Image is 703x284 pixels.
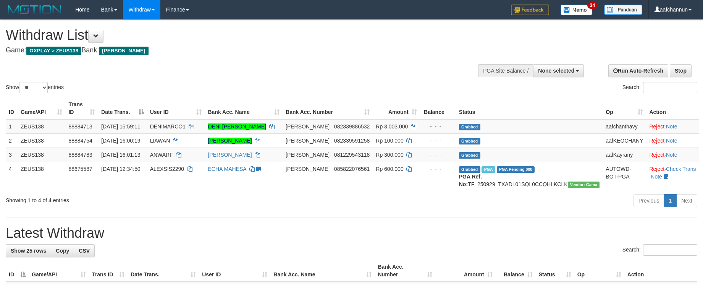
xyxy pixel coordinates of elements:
[150,166,184,172] span: ALEXSIS2290
[29,260,89,282] th: Game/API: activate to sort column ascending
[18,119,65,134] td: ZEUS138
[6,133,18,148] td: 2
[68,152,92,158] span: 88884783
[51,244,74,257] a: Copy
[208,138,252,144] a: [PERSON_NAME]
[423,137,453,144] div: - - -
[286,152,330,158] span: [PERSON_NAME]
[459,174,482,187] b: PGA Ref. No:
[456,97,603,119] th: Status
[497,166,535,173] span: PGA Pending
[646,148,699,162] td: ·
[6,97,18,119] th: ID
[666,152,677,158] a: Note
[147,97,205,119] th: User ID: activate to sort column ascending
[622,244,697,256] label: Search:
[6,260,29,282] th: ID: activate to sort column descending
[101,152,140,158] span: [DATE] 16:01:13
[646,97,699,119] th: Action
[74,244,95,257] a: CSV
[420,97,456,119] th: Balance
[68,123,92,130] span: 88884713
[666,166,696,172] a: Check Trans
[608,64,668,77] a: Run Auto-Refresh
[574,260,624,282] th: Op: activate to sort column ascending
[6,226,697,241] h1: Latest Withdraw
[646,133,699,148] td: ·
[150,138,170,144] span: LIAWAN
[459,166,480,173] span: Grabbed
[603,119,646,134] td: aafchanthavy
[423,151,453,159] div: - - -
[666,138,677,144] a: Note
[208,123,266,130] a: DENI [PERSON_NAME]
[670,64,692,77] a: Stop
[89,260,128,282] th: Trans ID: activate to sort column ascending
[334,138,370,144] span: Copy 082339591258 to clipboard
[459,138,480,144] span: Grabbed
[664,194,677,207] a: 1
[79,248,90,254] span: CSV
[482,166,495,173] span: Marked by aafpengsreynich
[459,124,480,130] span: Grabbed
[423,165,453,173] div: - - -
[6,193,287,204] div: Showing 1 to 4 of 4 entries
[11,248,46,254] span: Show 25 rows
[622,82,697,93] label: Search:
[603,133,646,148] td: aafKEOCHANY
[373,97,420,119] th: Amount: activate to sort column ascending
[68,166,92,172] span: 88675587
[456,162,603,191] td: TF_250929_TXADL01SQL0CCQHLKCLK
[19,82,48,93] select: Showentries
[6,28,461,43] h1: Withdraw List
[536,260,574,282] th: Status: activate to sort column ascending
[208,166,246,172] a: ECHA MAHESA
[587,2,598,9] span: 34
[435,260,496,282] th: Amount: activate to sort column ascending
[666,123,677,130] a: Note
[561,5,593,15] img: Button%20Memo.svg
[643,82,697,93] input: Search:
[101,138,140,144] span: [DATE] 16:00:19
[533,64,584,77] button: None selected
[208,152,252,158] a: [PERSON_NAME]
[18,162,65,191] td: ZEUS138
[649,152,664,158] a: Reject
[199,260,270,282] th: User ID: activate to sort column ascending
[270,260,375,282] th: Bank Acc. Name: activate to sort column ascending
[375,260,435,282] th: Bank Acc. Number: activate to sort column ascending
[6,4,64,15] img: MOTION_logo.png
[205,97,283,119] th: Bank Acc. Name: activate to sort column ascending
[334,152,370,158] span: Copy 081229543118 to clipboard
[649,138,664,144] a: Reject
[334,166,370,172] span: Copy 085822076561 to clipboard
[101,166,140,172] span: [DATE] 12:34:50
[649,123,664,130] a: Reject
[283,97,373,119] th: Bank Acc. Number: activate to sort column ascending
[603,162,646,191] td: AUTOWD-BOT-PGA
[478,64,533,77] div: PGA Site Balance /
[101,123,140,130] span: [DATE] 15:59:11
[99,47,148,55] span: [PERSON_NAME]
[56,248,69,254] span: Copy
[496,260,536,282] th: Balance: activate to sort column ascending
[26,47,81,55] span: OXPLAY > ZEUS138
[511,5,549,15] img: Feedback.jpg
[376,123,408,130] span: Rp 3.003.000
[538,68,574,74] span: None selected
[376,166,403,172] span: Rp 600.000
[128,260,199,282] th: Date Trans.: activate to sort column ascending
[334,123,370,130] span: Copy 082339886532 to clipboard
[150,152,173,158] span: ANWARF
[634,194,664,207] a: Previous
[603,148,646,162] td: aafKayrany
[676,194,697,207] a: Next
[646,162,699,191] td: · ·
[286,123,330,130] span: [PERSON_NAME]
[68,138,92,144] span: 88884754
[646,119,699,134] td: ·
[649,166,664,172] a: Reject
[150,123,186,130] span: DENIMARCO1
[6,148,18,162] td: 3
[98,97,147,119] th: Date Trans.: activate to sort column descending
